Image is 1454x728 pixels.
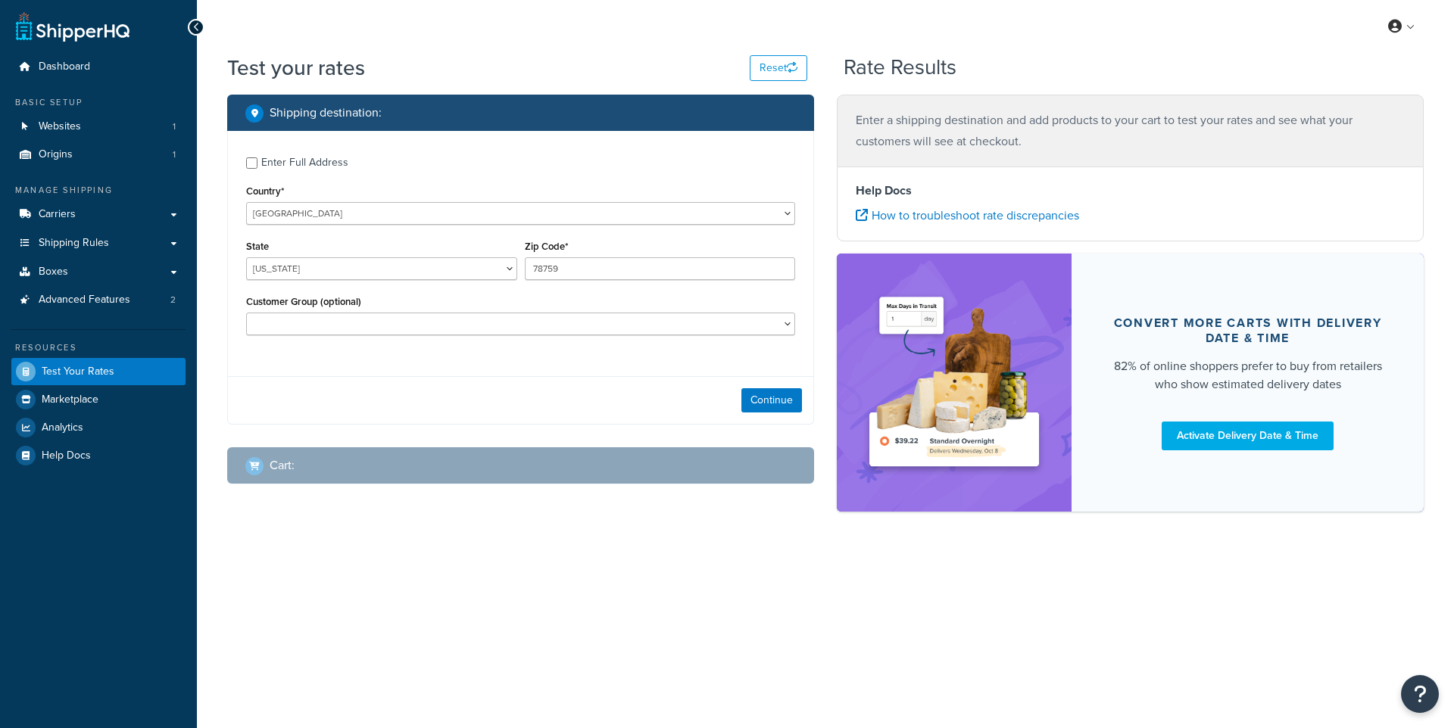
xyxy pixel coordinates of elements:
a: Origins1 [11,141,186,169]
a: Carriers [11,201,186,229]
label: Country* [246,185,284,197]
button: Reset [750,55,807,81]
span: Advanced Features [39,294,130,306]
li: Websites [11,113,186,141]
div: Resources [11,341,186,354]
h2: Rate Results [844,56,956,79]
a: Dashboard [11,53,186,81]
h2: Cart : [270,459,295,472]
span: Help Docs [42,450,91,462]
div: Convert more carts with delivery date & time [1108,316,1387,346]
h1: Test your rates [227,53,365,82]
button: Continue [741,388,802,412]
span: 1 [173,148,176,161]
p: Enter a shipping destination and add products to your cart to test your rates and see what your c... [856,110,1405,152]
div: 82% of online shoppers prefer to buy from retailers who show estimated delivery dates [1108,357,1387,394]
a: Activate Delivery Date & Time [1162,422,1334,450]
a: Advanced Features2 [11,286,186,314]
span: Boxes [39,266,68,278]
a: Test Your Rates [11,358,186,385]
span: Test Your Rates [42,366,114,378]
label: Zip Code* [525,241,568,252]
span: 1 [173,120,176,133]
a: Help Docs [11,442,186,469]
span: Dashboard [39,61,90,73]
span: Origins [39,148,73,161]
a: Analytics [11,414,186,441]
span: Analytics [42,422,83,434]
h4: Help Docs [856,182,1405,200]
span: Shipping Rules [39,237,109,250]
input: Enter Full Address [246,157,257,169]
h2: Shipping destination : [270,106,382,120]
a: Websites1 [11,113,186,141]
span: 2 [170,294,176,306]
a: How to troubleshoot rate discrepancies [856,207,1079,224]
span: Websites [39,120,81,133]
a: Marketplace [11,386,186,413]
div: Enter Full Address [261,152,348,173]
div: Manage Shipping [11,184,186,197]
span: Carriers [39,208,76,221]
img: feature-image-ddt-36eae7f7280da8017bfb280eaccd9c446f90b1fe08728e4019434db127062ab4.png [860,276,1049,489]
a: Boxes [11,258,186,286]
label: Customer Group (optional) [246,296,361,307]
a: Shipping Rules [11,229,186,257]
li: Origins [11,141,186,169]
span: Marketplace [42,394,98,406]
div: Basic Setup [11,96,186,109]
label: State [246,241,269,252]
button: Open Resource Center [1401,675,1439,713]
li: Advanced Features [11,286,186,314]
